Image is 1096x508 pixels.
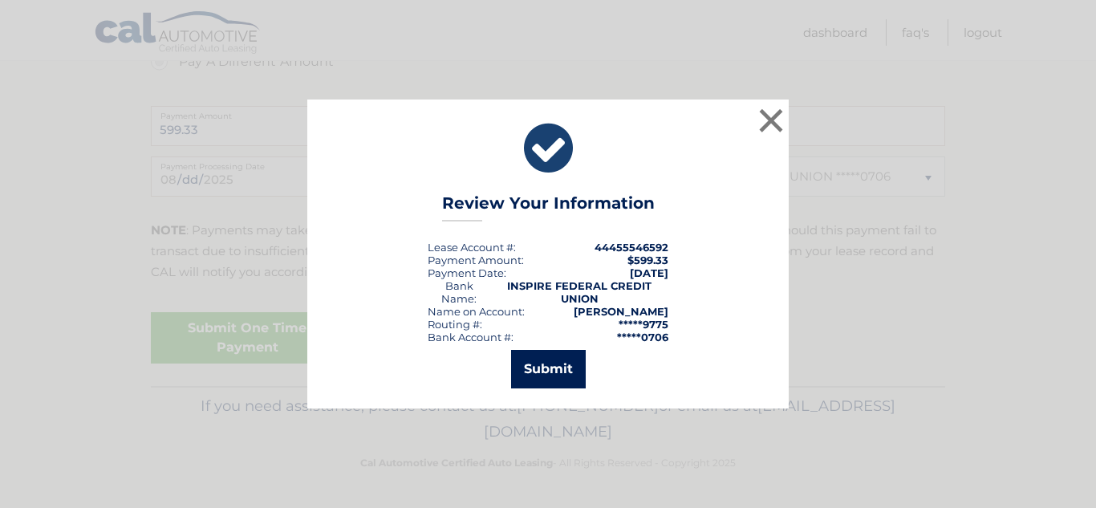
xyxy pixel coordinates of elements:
span: Payment Date [428,266,504,279]
button: Submit [511,350,586,388]
div: Bank Account #: [428,331,513,343]
span: [DATE] [630,266,668,279]
strong: [PERSON_NAME] [574,305,668,318]
button: × [755,104,787,136]
div: Routing #: [428,318,482,331]
div: Name on Account: [428,305,525,318]
div: Payment Amount: [428,254,524,266]
span: $599.33 [627,254,668,266]
div: Bank Name: [428,279,491,305]
h3: Review Your Information [442,193,655,221]
strong: 44455546592 [595,241,668,254]
strong: INSPIRE FEDERAL CREDIT UNION [507,279,652,305]
div: Lease Account #: [428,241,516,254]
div: : [428,266,506,279]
